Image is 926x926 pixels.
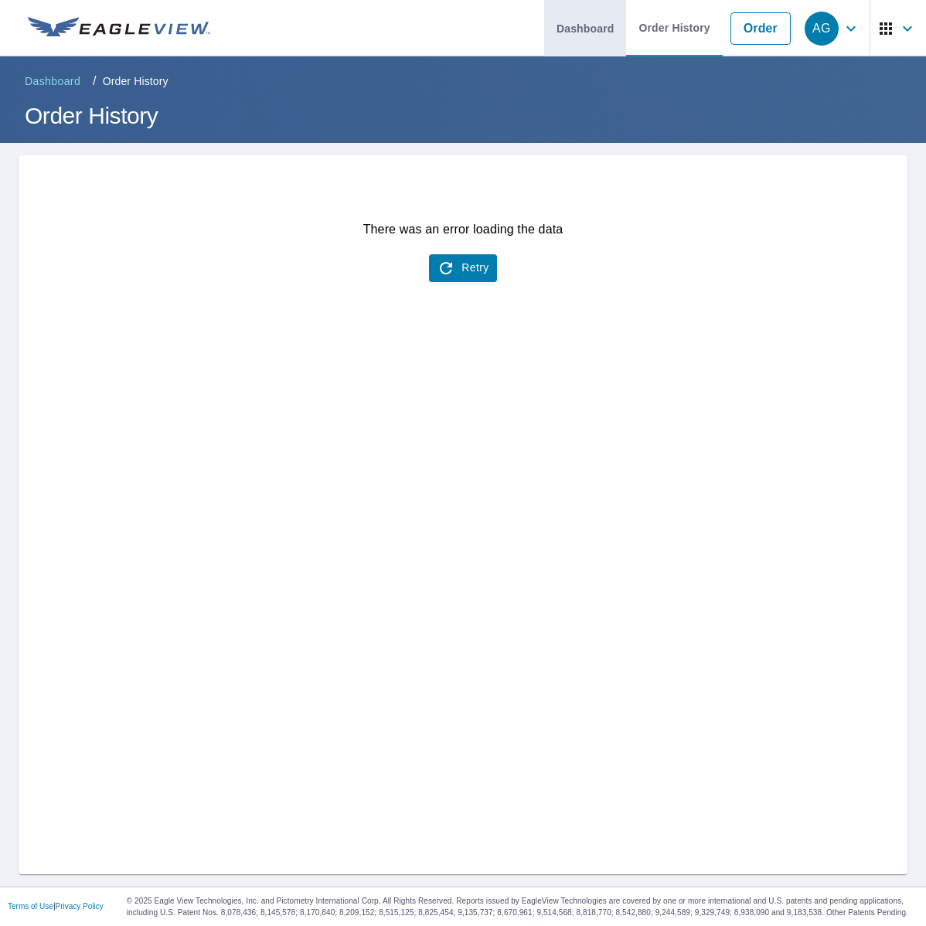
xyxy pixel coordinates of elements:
[25,73,80,89] span: Dashboard
[363,220,563,239] p: There was an error loading the data
[56,902,104,911] a: Privacy Policy
[437,259,489,277] span: Retry
[93,72,97,90] li: /
[429,254,496,282] button: Retry
[805,12,839,46] div: AG
[127,895,918,918] p: © 2025 Eagle View Technologies, Inc. and Pictometry International Corp. All Rights Reserved. Repo...
[8,902,104,911] p: |
[28,17,210,40] img: EV Logo
[19,100,907,131] h1: Order History
[8,902,53,911] a: Terms of Use
[730,12,791,45] a: Order
[103,73,169,89] p: Order History
[19,69,907,94] nav: breadcrumb
[19,69,87,94] a: Dashboard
